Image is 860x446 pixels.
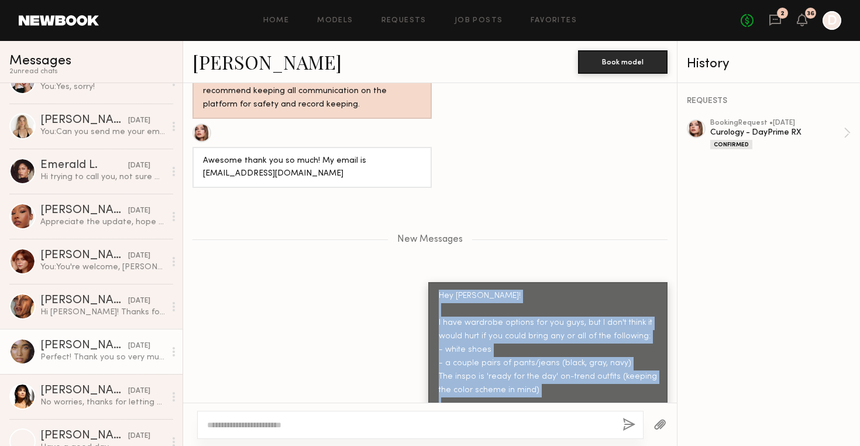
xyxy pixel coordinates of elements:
div: 36 [807,11,814,17]
a: Requests [381,17,426,25]
div: booking Request • [DATE] [710,119,844,127]
div: [PERSON_NAME] [40,205,128,217]
a: 2 [769,13,782,28]
button: Book model [578,50,668,74]
div: You: Can you send me your email? I am about to send out the call sheet with all the info for [DATE]! [40,126,165,138]
div: [PERSON_NAME] [40,115,128,126]
div: History [687,57,851,71]
a: Book model [578,56,668,66]
div: Awesome thank you so much! My email is [EMAIL_ADDRESS][DOMAIN_NAME] [203,155,421,181]
span: Messages [9,54,71,68]
div: Perfect! Thank you so very much for letting me know! [40,352,165,363]
div: No worries, thanks for letting me know! [40,397,165,408]
div: [DATE] [128,160,150,171]
a: Job Posts [455,17,503,25]
div: You: You're welcome, [PERSON_NAME]! You were amazing!! [40,262,165,273]
div: [PERSON_NAME] [40,430,128,442]
div: REQUESTS [687,97,851,105]
div: [DATE] [128,341,150,352]
div: Hi trying to call you, not sure where the studio is [40,171,165,183]
div: [DATE] [128,251,150,262]
span: New Messages [397,235,463,245]
a: Favorites [531,17,577,25]
div: 2 [780,11,785,17]
div: Curology - DayPrime RX [710,127,844,138]
div: [PERSON_NAME] [40,340,128,352]
div: You: Yes, sorry! [40,81,165,92]
a: bookingRequest •[DATE]Curology - DayPrime RXConfirmed [710,119,851,149]
div: [PERSON_NAME] [40,250,128,262]
a: Home [263,17,290,25]
div: [PERSON_NAME] [40,385,128,397]
div: Hi [PERSON_NAME]! Thanks for having me :). So excited for [DATE]! Perfect! I’ll keep an eye out a... [40,307,165,318]
div: Confirmed [710,140,752,149]
div: [DATE] [128,386,150,397]
div: [DATE] [128,431,150,442]
div: [DATE] [128,115,150,126]
div: Appreciate the update, hope to work with you on the next one! [40,217,165,228]
div: [PERSON_NAME] [40,295,128,307]
div: Hey [PERSON_NAME]! I have wardrobe options for you guys, but I don't think it would hurt if you c... [439,290,657,437]
a: D [823,11,841,30]
div: [DATE] [128,205,150,217]
a: Models [317,17,353,25]
div: Hey! Looks like you’re trying to take the conversation off Newbook. Unless absolutely necessary, ... [203,58,421,112]
div: [DATE] [128,296,150,307]
div: Emerald L. [40,160,128,171]
a: [PERSON_NAME] [192,49,342,74]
